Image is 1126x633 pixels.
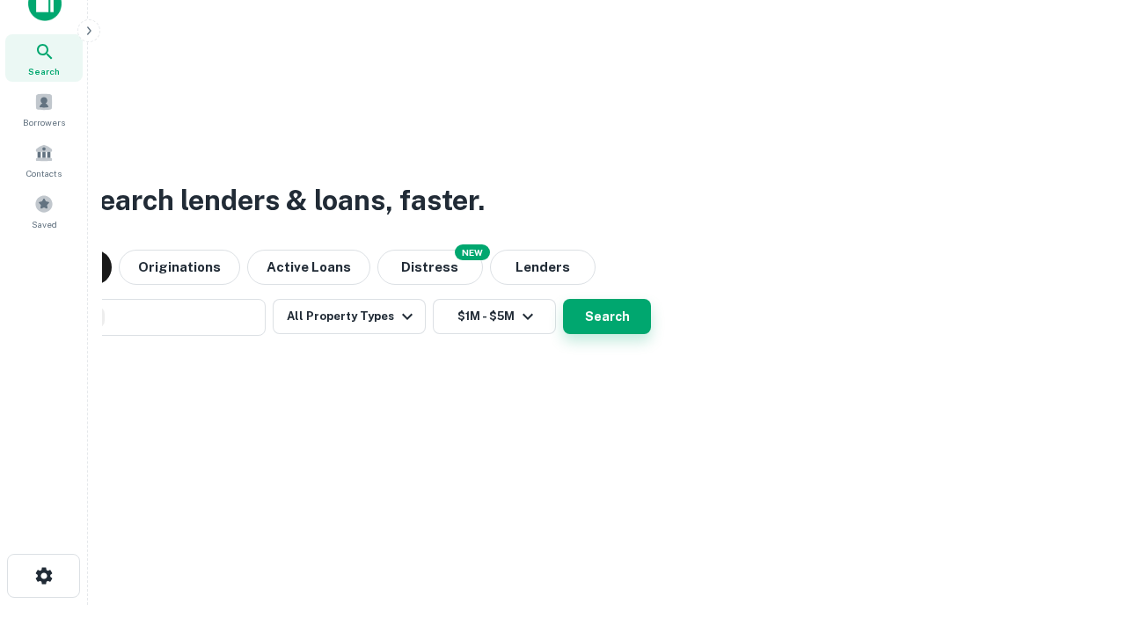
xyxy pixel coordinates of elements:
span: Saved [32,217,57,231]
div: NEW [455,244,490,260]
span: Search [28,64,60,78]
span: Borrowers [23,115,65,129]
a: Borrowers [5,85,83,133]
button: Search [563,299,651,334]
button: Active Loans [247,250,370,285]
iframe: Chat Widget [1038,492,1126,577]
a: Contacts [5,136,83,184]
button: Search distressed loans with lien and other non-mortgage details. [377,250,483,285]
button: Originations [119,250,240,285]
h3: Search lenders & loans, faster. [80,179,485,222]
a: Saved [5,187,83,235]
span: Contacts [26,166,62,180]
button: $1M - $5M [433,299,556,334]
button: All Property Types [273,299,426,334]
button: Lenders [490,250,596,285]
a: Search [5,34,83,82]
